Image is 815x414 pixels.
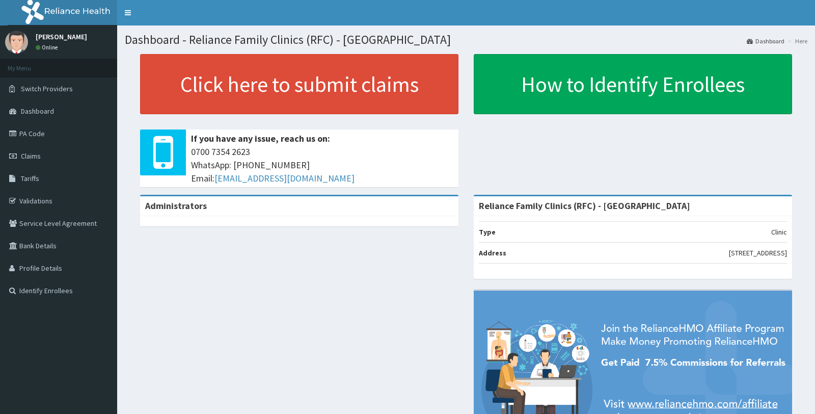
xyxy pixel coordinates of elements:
[140,54,458,114] a: Click here to submit claims
[214,172,355,184] a: [EMAIL_ADDRESS][DOMAIN_NAME]
[771,227,787,237] p: Clinic
[21,151,41,161] span: Claims
[5,31,28,54] img: User Image
[191,133,330,144] b: If you have any issue, reach us on:
[729,248,787,258] p: [STREET_ADDRESS]
[125,33,807,46] h1: Dashboard - Reliance Family Clinics (RFC) - [GEOGRAPHIC_DATA]
[479,227,496,237] b: Type
[36,44,60,51] a: Online
[747,37,784,45] a: Dashboard
[479,248,506,257] b: Address
[474,54,792,114] a: How to Identify Enrollees
[36,33,87,40] p: [PERSON_NAME]
[479,200,690,212] strong: Reliance Family Clinics (RFC) - [GEOGRAPHIC_DATA]
[21,174,39,183] span: Tariffs
[21,84,73,93] span: Switch Providers
[21,107,54,116] span: Dashboard
[785,37,807,45] li: Here
[191,145,453,185] span: 0700 7354 2623 WhatsApp: [PHONE_NUMBER] Email:
[145,200,207,212] b: Administrators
